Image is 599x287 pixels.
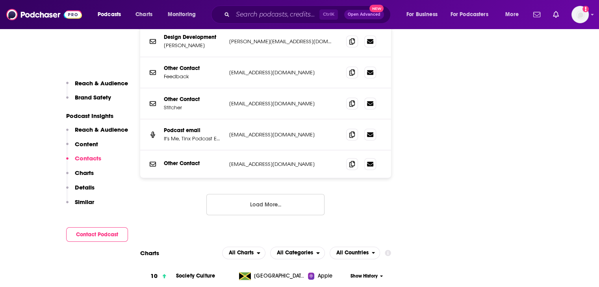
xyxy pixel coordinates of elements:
[350,273,378,280] span: Show History
[505,9,519,20] span: More
[168,9,196,20] span: Monitoring
[66,227,128,242] button: Contact Podcast
[229,161,334,167] p: [EMAIL_ADDRESS][DOMAIN_NAME]
[254,272,305,280] span: Jamaica
[582,6,589,12] svg: Add a profile image
[270,247,325,259] h2: Categories
[222,247,265,259] button: open menu
[219,6,398,24] div: Search podcasts, credits, & more...
[336,250,369,256] span: All Countries
[348,273,386,280] button: Show History
[270,247,325,259] button: open menu
[164,104,223,111] p: Stitcher
[150,272,158,281] h3: 10
[229,131,334,138] p: [EMAIL_ADDRESS][DOMAIN_NAME]
[66,155,101,169] button: Contacts
[66,126,128,140] button: Reach & Audience
[571,6,589,23] span: Logged in as maryalyson
[164,42,223,49] p: [PERSON_NAME]
[317,272,332,280] span: Apple
[229,38,334,45] p: [PERSON_NAME][EMAIL_ADDRESS][DOMAIN_NAME]
[75,184,95,191] p: Details
[66,112,128,120] p: Podcast Insights
[550,8,562,21] a: Show notifications dropdown
[229,69,334,76] p: [EMAIL_ADDRESS][DOMAIN_NAME]
[164,34,223,40] p: Design Development
[236,272,308,280] a: [GEOGRAPHIC_DATA]
[206,194,325,215] button: Load More...
[164,65,223,72] p: Other Contact
[162,8,206,21] button: open menu
[75,155,101,162] p: Contacts
[571,6,589,23] img: User Profile
[92,8,131,21] button: open menu
[229,100,334,107] p: [EMAIL_ADDRESS][DOMAIN_NAME]
[330,247,380,259] h2: Countries
[233,8,319,21] input: Search podcasts, credits, & more...
[308,272,348,280] a: Apple
[75,140,98,148] p: Content
[229,250,254,256] span: All Charts
[66,94,111,108] button: Brand Safety
[130,8,157,21] a: Charts
[66,184,95,198] button: Details
[66,79,128,94] button: Reach & Audience
[66,140,98,155] button: Content
[164,96,223,103] p: Other Contact
[176,272,215,279] a: Society Culture
[75,79,128,87] p: Reach & Audience
[277,250,313,256] span: All Categories
[75,126,128,133] p: Reach & Audience
[135,9,152,20] span: Charts
[6,7,82,22] img: Podchaser - Follow, Share and Rate Podcasts
[571,6,589,23] button: Show profile menu
[140,265,176,287] a: 10
[140,249,159,257] h2: Charts
[164,127,223,134] p: Podcast email
[164,73,223,80] p: Feedback
[344,10,384,19] button: Open AdvancedNew
[222,247,265,259] h2: Platforms
[500,8,529,21] button: open menu
[66,198,94,213] button: Similar
[164,135,223,142] p: It's Me, Tinx Podcast Email
[75,169,94,177] p: Charts
[330,247,380,259] button: open menu
[406,9,438,20] span: For Business
[164,160,223,167] p: Other Contact
[319,9,338,20] span: Ctrl K
[451,9,488,20] span: For Podcasters
[369,5,384,12] span: New
[530,8,543,21] a: Show notifications dropdown
[348,13,380,17] span: Open Advanced
[75,198,94,206] p: Similar
[75,94,111,101] p: Brand Safety
[66,169,94,184] button: Charts
[98,9,121,20] span: Podcasts
[401,8,447,21] button: open menu
[445,8,500,21] button: open menu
